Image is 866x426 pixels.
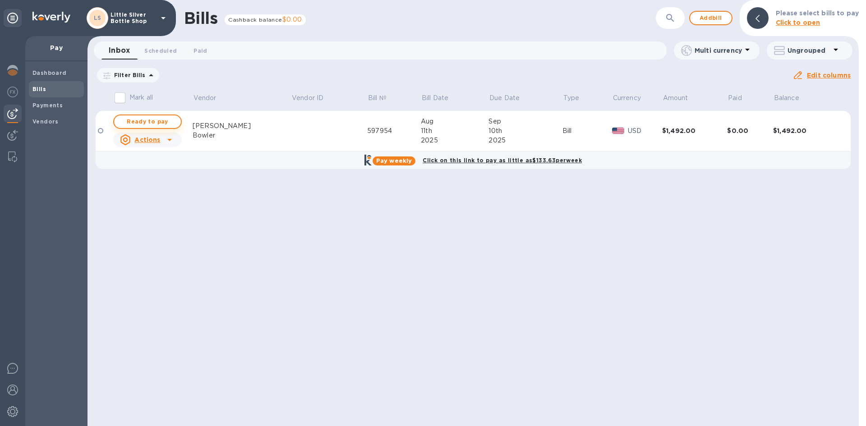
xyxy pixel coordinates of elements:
[728,93,754,103] span: Paid
[376,157,412,164] b: Pay weekly
[807,72,851,79] u: Edit columns
[421,136,488,145] div: 2025
[228,16,282,23] span: Cashback balance
[422,93,448,103] p: Bill Date
[193,46,207,55] span: Paid
[368,93,398,103] span: Bill №
[367,126,421,136] div: 597954
[144,46,177,55] span: Scheduled
[774,93,811,103] span: Balance
[94,14,101,21] b: LS
[663,93,700,103] span: Amount
[32,43,80,52] p: Pay
[562,126,612,136] div: Bill
[109,44,130,57] span: Inbox
[292,93,323,103] p: Vendor ID
[4,9,22,27] div: Unpin categories
[32,12,70,23] img: Logo
[689,11,732,25] button: Addbill
[728,93,742,103] p: Paid
[121,116,174,127] span: Ready to pay
[111,71,146,79] p: Filter Bills
[695,46,742,55] p: Multi currency
[774,93,799,103] p: Balance
[282,16,302,23] span: $0.00
[663,93,688,103] p: Amount
[129,93,153,102] p: Mark all
[134,136,160,143] u: Actions
[776,19,820,26] b: Click to open
[193,93,216,103] p: Vendor
[422,93,460,103] span: Bill Date
[193,131,291,140] div: Bowler
[423,157,582,164] b: Click on this link to pay as little as $133.63 per week
[421,126,488,136] div: 11th
[193,121,291,131] div: [PERSON_NAME]
[563,93,580,103] p: Type
[563,93,591,103] span: Type
[32,102,63,109] b: Payments
[488,117,562,126] div: Sep
[489,93,520,103] p: Due Date
[628,126,662,136] p: USD
[292,93,335,103] span: Vendor ID
[662,126,727,135] div: $1,492.00
[421,117,488,126] div: Aug
[113,115,182,129] button: Ready to pay
[776,9,859,17] b: Please select bills to pay
[773,126,838,135] div: $1,492.00
[184,9,217,27] h1: Bills
[488,126,562,136] div: 10th
[788,46,830,55] p: Ungrouped
[697,13,724,23] span: Add bill
[612,128,624,134] img: USD
[32,86,46,92] b: Bills
[489,93,531,103] span: Due Date
[613,93,641,103] p: Currency
[32,69,67,76] b: Dashboard
[368,93,387,103] p: Bill №
[32,118,59,125] b: Vendors
[111,12,156,24] p: Little Silver Bottle Shop
[193,93,228,103] span: Vendor
[488,136,562,145] div: 2025
[727,126,773,135] div: $0.00
[7,87,18,97] img: Foreign exchange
